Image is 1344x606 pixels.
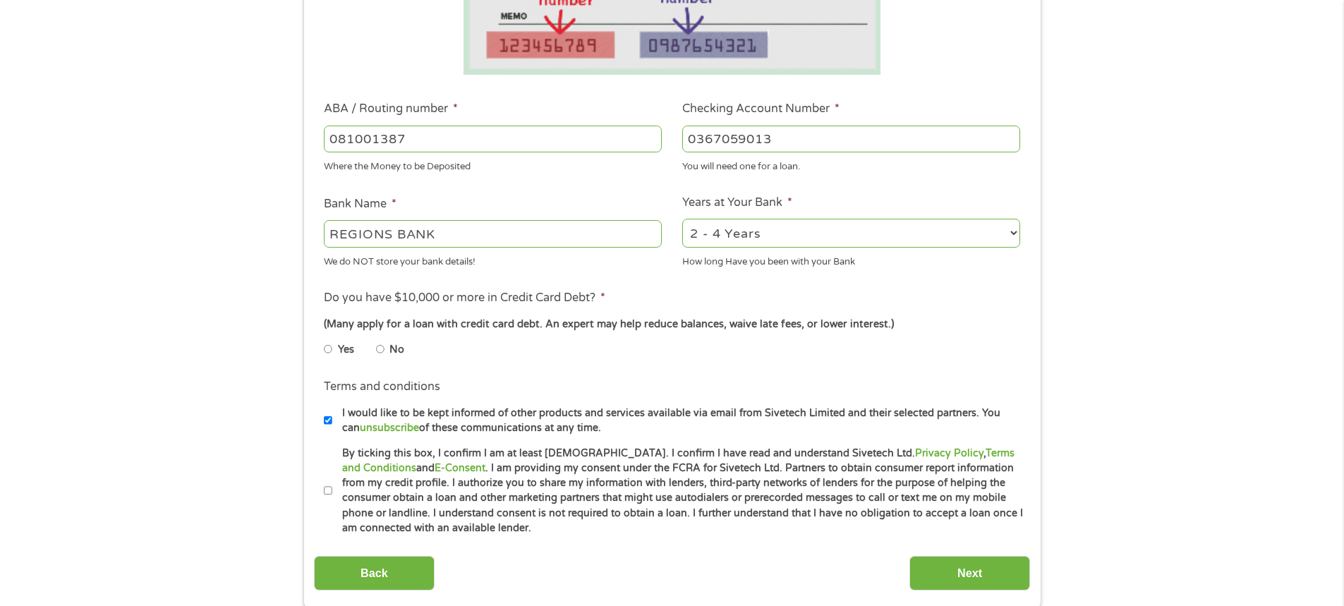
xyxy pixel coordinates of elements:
div: How long Have you been with your Bank [682,250,1020,269]
input: Next [909,556,1030,590]
input: 345634636 [682,126,1020,152]
label: Checking Account Number [682,102,840,116]
label: By ticking this box, I confirm I am at least [DEMOGRAPHIC_DATA]. I confirm I have read and unders... [332,446,1024,536]
label: I would like to be kept informed of other products and services available via email from Sivetech... [332,406,1024,436]
label: Yes [338,342,354,358]
div: (Many apply for a loan with credit card debt. An expert may help reduce balances, waive late fees... [324,317,1019,332]
label: ABA / Routing number [324,102,458,116]
div: We do NOT store your bank details! [324,250,662,269]
div: You will need one for a loan. [682,155,1020,174]
input: Back [314,556,435,590]
a: Terms and Conditions [342,447,1015,474]
a: unsubscribe [360,422,419,434]
label: Terms and conditions [324,380,440,394]
label: Do you have $10,000 or more in Credit Card Debt? [324,291,605,305]
a: Privacy Policy [915,447,983,459]
label: Years at Your Bank [682,195,792,210]
div: Where the Money to be Deposited [324,155,662,174]
a: E-Consent [435,462,485,474]
label: No [389,342,404,358]
input: 263177916 [324,126,662,152]
label: Bank Name [324,197,396,212]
